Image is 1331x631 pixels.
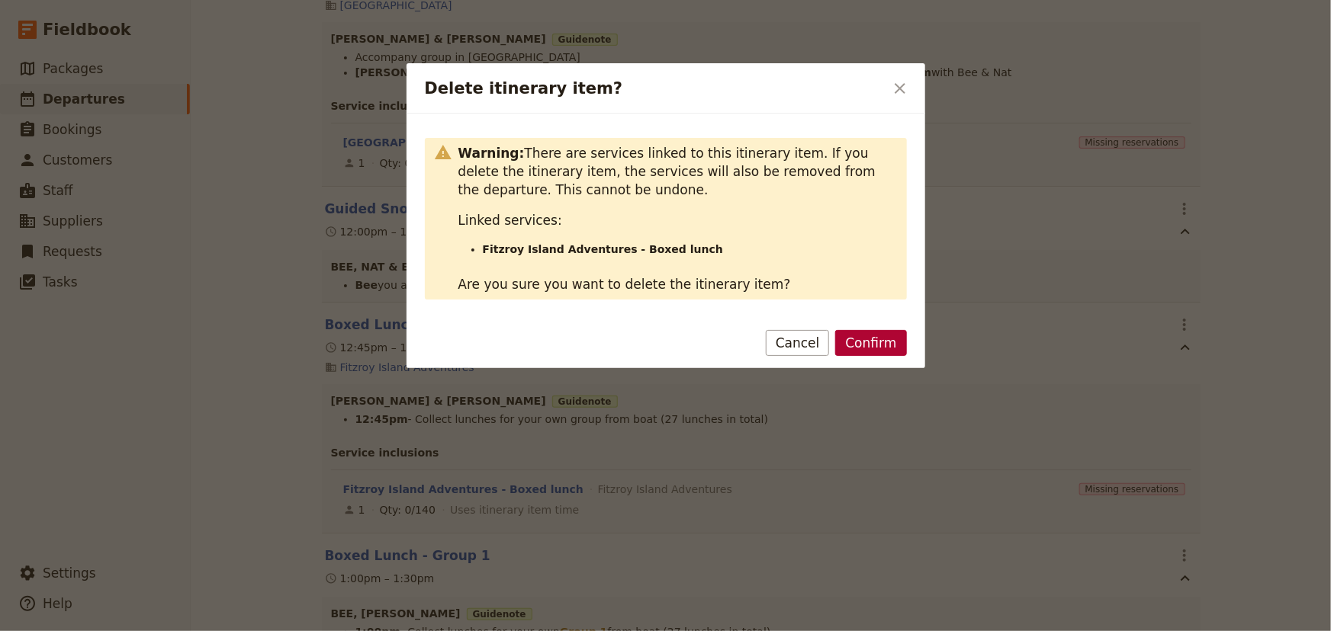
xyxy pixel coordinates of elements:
button: Cancel [766,330,830,356]
p: There are services linked to this itinerary item. If you delete the itinerary item, the services ... [458,144,898,199]
button: Close dialog [887,75,913,101]
button: Confirm [835,330,906,356]
p: Are you sure you want to delete the itinerary item? [458,275,898,293]
strong: Fitzroy Island Adventures - Boxed lunch [483,243,723,255]
strong: Warning: [458,146,525,161]
h2: Delete itinerary item? [425,77,884,100]
p: Linked services: [458,211,898,229]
